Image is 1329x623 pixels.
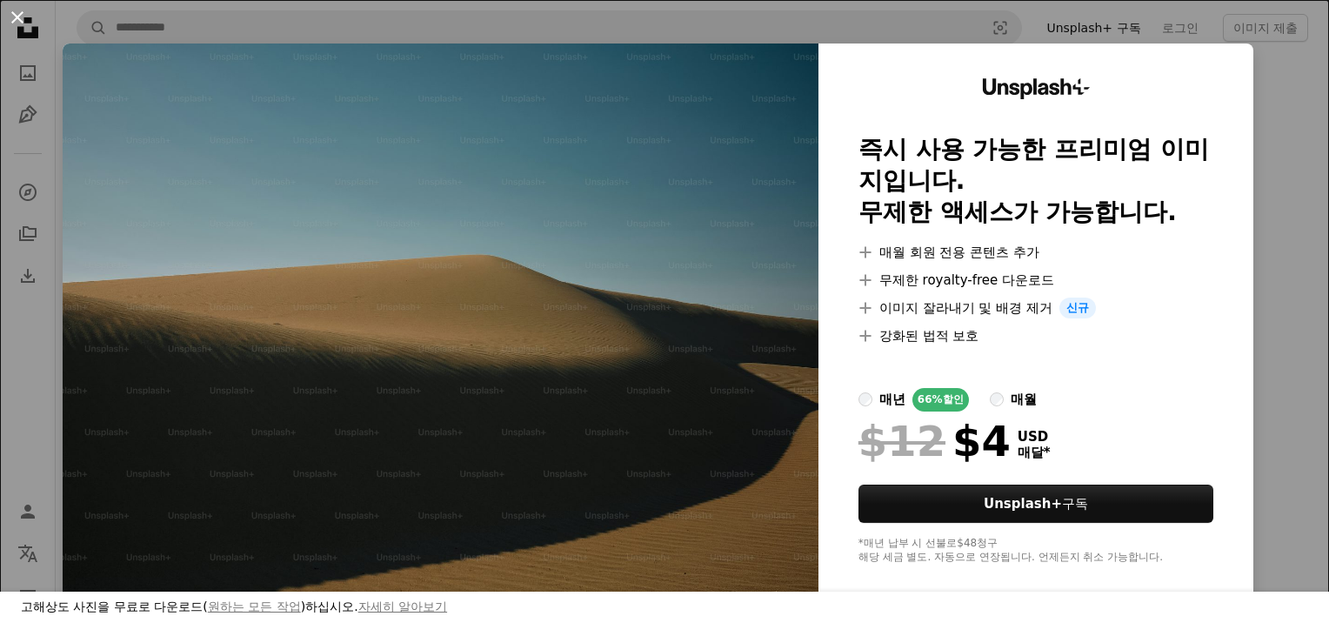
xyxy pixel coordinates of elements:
[879,389,905,410] div: 매년
[990,392,1004,406] input: 매월
[21,599,447,616] h3: 고해상도 사진을 무료로 다운로드( )하십시오.
[858,325,1213,346] li: 강화된 법적 보호
[1059,298,1096,318] span: 신규
[858,485,1213,523] button: Unsplash+구독
[858,134,1213,228] h2: 즉시 사용 가능한 프리미엄 이미지입니다. 무제한 액세스가 가능합니다.
[1018,429,1051,445] span: USD
[858,537,1213,565] div: *매년 납부 시 선불로 $48 청구 해당 세금 별도. 자동으로 연장됩니다. 언제든지 취소 가능합니다.
[858,270,1213,291] li: 무제한 royalty-free 다운로드
[1011,389,1037,410] div: 매월
[858,298,1213,318] li: 이미지 잘라내기 및 배경 제거
[858,419,1011,464] div: $4
[358,600,447,613] a: 자세히 알아보기
[912,388,969,412] div: 66% 할인
[858,392,872,406] input: 매년66%할인
[984,496,1062,512] strong: Unsplash+
[208,600,301,613] a: 원하는 모든 작업
[858,419,945,464] span: $12
[858,242,1213,263] li: 매월 회원 전용 콘텐츠 추가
